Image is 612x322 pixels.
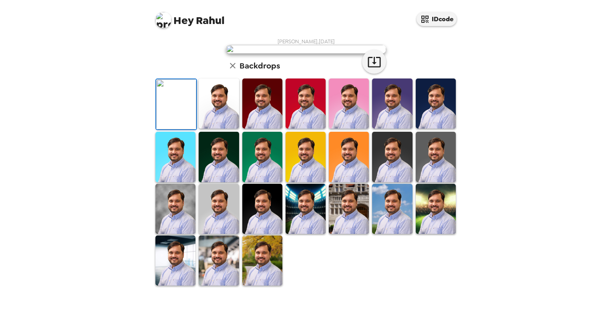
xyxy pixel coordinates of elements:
img: Original [156,79,196,129]
span: [PERSON_NAME] , [DATE] [278,38,335,45]
button: IDcode [417,12,457,26]
span: Hey [173,13,193,28]
span: Rahul [155,8,225,26]
img: user [226,45,386,54]
img: profile pic [155,12,171,28]
h6: Backdrops [240,59,280,72]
